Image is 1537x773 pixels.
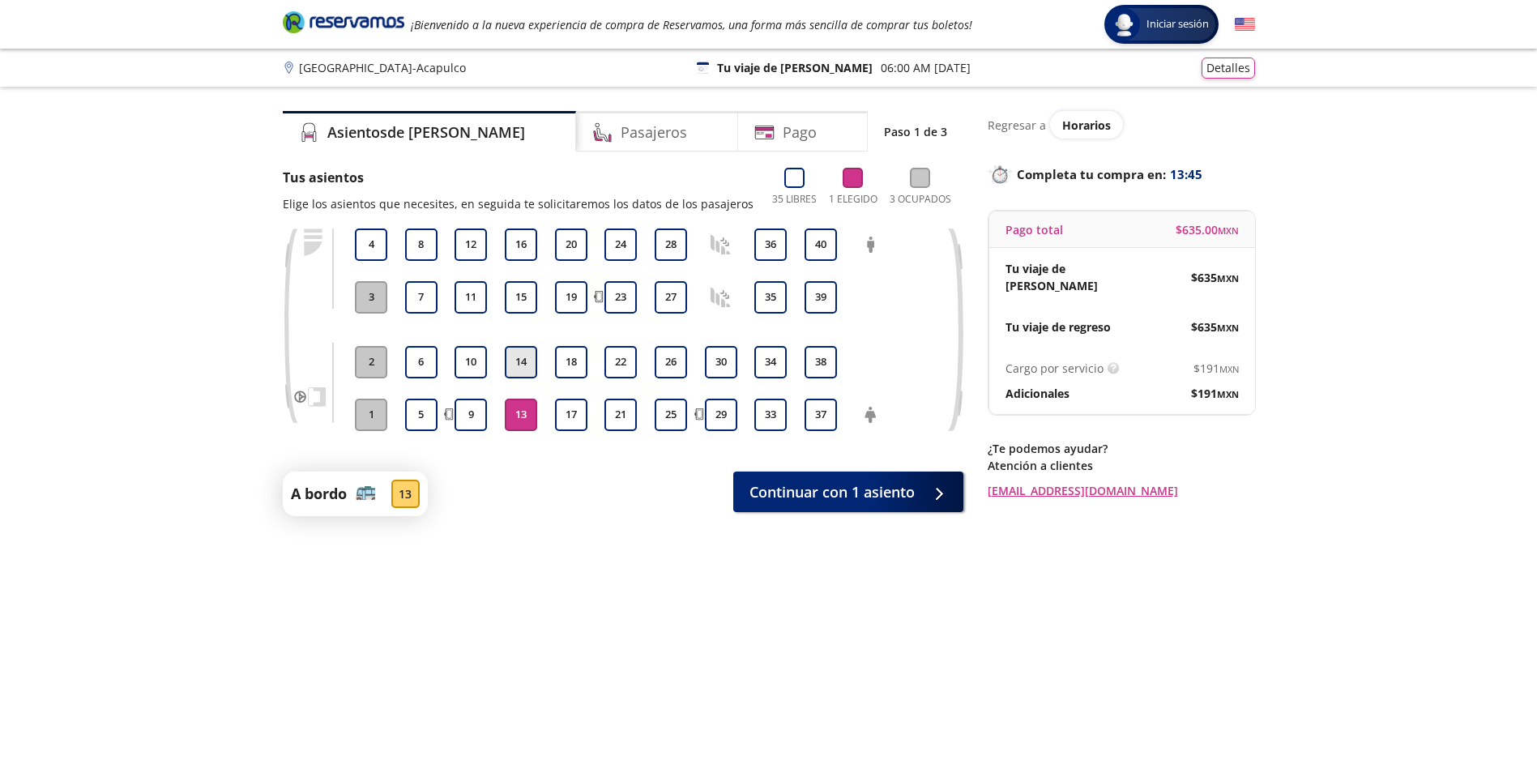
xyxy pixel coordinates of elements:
button: 20 [555,228,587,261]
button: 12 [455,228,487,261]
h4: Pasajeros [621,122,687,143]
button: 22 [604,346,637,378]
button: 30 [705,346,737,378]
button: 17 [555,399,587,431]
button: 5 [405,399,438,431]
p: Paso 1 de 3 [884,123,947,140]
button: 25 [655,399,687,431]
span: Horarios [1062,117,1111,133]
h4: Pago [783,122,817,143]
h4: Asientos de [PERSON_NAME] [327,122,525,143]
span: $ 635.00 [1176,221,1239,238]
button: 11 [455,281,487,314]
button: 16 [505,228,537,261]
p: 3 Ocupados [890,192,951,207]
p: Elige los asientos que necesites, en seguida te solicitaremos los datos de los pasajeros [283,195,754,212]
button: 14 [505,346,537,378]
i: Brand Logo [283,10,404,34]
span: 13:45 [1170,165,1202,184]
p: Cargo por servicio [1005,360,1104,377]
button: 36 [754,228,787,261]
p: Adicionales [1005,385,1069,402]
p: ¿Te podemos ayudar? [988,440,1255,457]
button: 18 [555,346,587,378]
small: MXN [1217,272,1239,284]
button: 3 [355,281,387,314]
button: 35 [754,281,787,314]
p: 35 Libres [772,192,817,207]
p: [GEOGRAPHIC_DATA] - Acapulco [299,59,466,76]
button: 2 [355,346,387,378]
p: Regresar a [988,117,1046,134]
p: Tu viaje de regreso [1005,318,1111,335]
button: 13 [505,399,537,431]
em: ¡Bienvenido a la nueva experiencia de compra de Reservamos, una forma más sencilla de comprar tus... [411,17,972,32]
button: 40 [805,228,837,261]
a: [EMAIL_ADDRESS][DOMAIN_NAME] [988,482,1255,499]
button: 7 [405,281,438,314]
button: 39 [805,281,837,314]
button: 8 [405,228,438,261]
button: English [1235,15,1255,35]
small: MXN [1219,363,1239,375]
small: MXN [1217,322,1239,334]
p: Atención a clientes [988,457,1255,474]
span: $ 191 [1191,385,1239,402]
button: 23 [604,281,637,314]
p: A bordo [291,483,347,505]
button: 1 [355,399,387,431]
p: Completa tu compra en : [988,163,1255,186]
button: 24 [604,228,637,261]
p: Tu viaje de [PERSON_NAME] [1005,260,1122,294]
a: Brand Logo [283,10,404,39]
button: 38 [805,346,837,378]
p: Tu viaje de [PERSON_NAME] [717,59,873,76]
button: 28 [655,228,687,261]
small: MXN [1218,224,1239,237]
button: 37 [805,399,837,431]
span: Continuar con 1 asiento [749,481,915,503]
span: $ 191 [1193,360,1239,377]
p: 1 Elegido [829,192,877,207]
button: 9 [455,399,487,431]
div: Regresar a ver horarios [988,111,1255,139]
button: 19 [555,281,587,314]
button: 21 [604,399,637,431]
p: 06:00 AM [DATE] [881,59,971,76]
p: Tus asientos [283,168,754,187]
button: 15 [505,281,537,314]
button: Detalles [1202,58,1255,79]
button: 4 [355,228,387,261]
button: Continuar con 1 asiento [733,472,963,512]
small: MXN [1217,388,1239,400]
span: $ 635 [1191,318,1239,335]
button: 34 [754,346,787,378]
button: 27 [655,281,687,314]
button: 33 [754,399,787,431]
button: 26 [655,346,687,378]
button: 29 [705,399,737,431]
button: 6 [405,346,438,378]
button: 10 [455,346,487,378]
span: $ 635 [1191,269,1239,286]
div: 13 [391,480,420,508]
span: Iniciar sesión [1140,16,1215,32]
p: Pago total [1005,221,1063,238]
